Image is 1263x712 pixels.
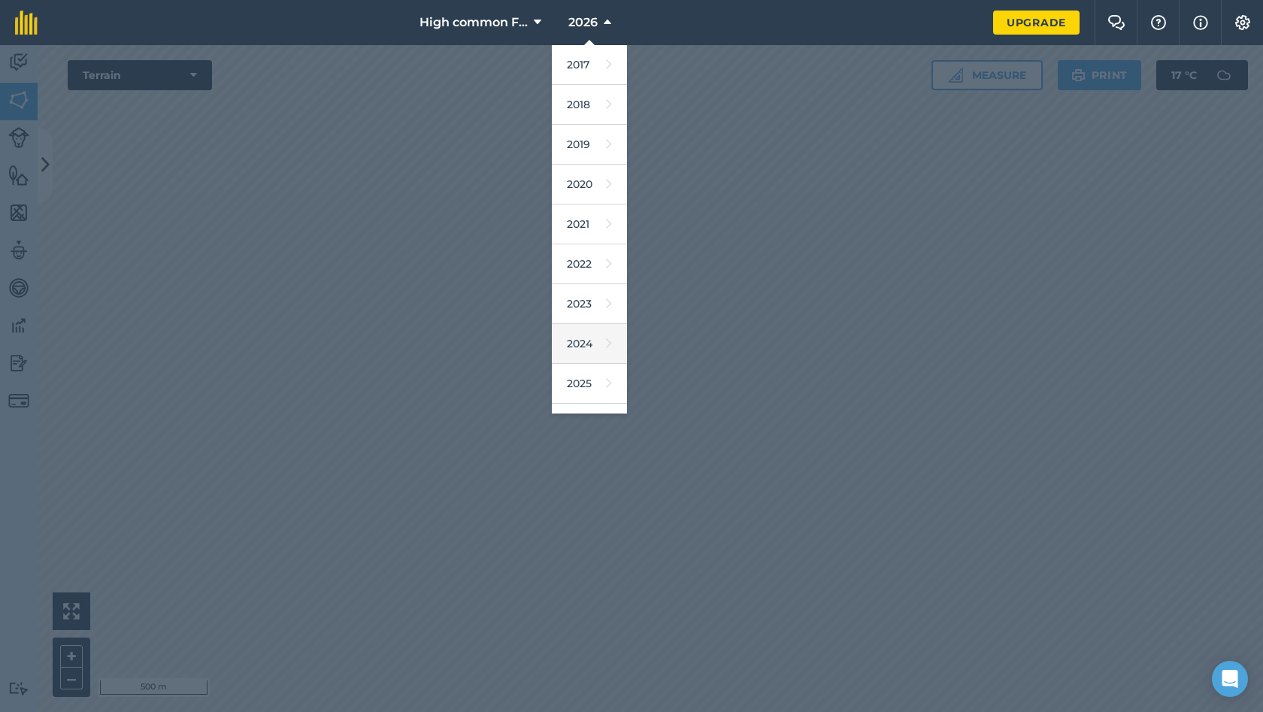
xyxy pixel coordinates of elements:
a: 2021 [552,205,627,244]
a: 2018 [552,85,627,125]
a: 2025 [552,364,627,404]
a: 2026 [552,404,627,444]
a: 2017 [552,45,627,85]
a: 2019 [552,125,627,165]
a: Upgrade [993,11,1080,35]
a: 2020 [552,165,627,205]
span: High common Farm [419,14,528,32]
img: Two speech bubbles overlapping with the left bubble in the forefront [1107,15,1125,30]
a: 2022 [552,244,627,284]
img: fieldmargin Logo [15,11,38,35]
img: A cog icon [1234,15,1252,30]
img: A question mark icon [1149,15,1168,30]
img: svg+xml;base64,PHN2ZyB4bWxucz0iaHR0cDovL3d3dy53My5vcmcvMjAwMC9zdmciIHdpZHRoPSIxNyIgaGVpZ2h0PSIxNy... [1193,14,1208,32]
div: Open Intercom Messenger [1212,661,1248,697]
span: 2026 [568,14,598,32]
a: 2023 [552,284,627,324]
a: 2024 [552,324,627,364]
